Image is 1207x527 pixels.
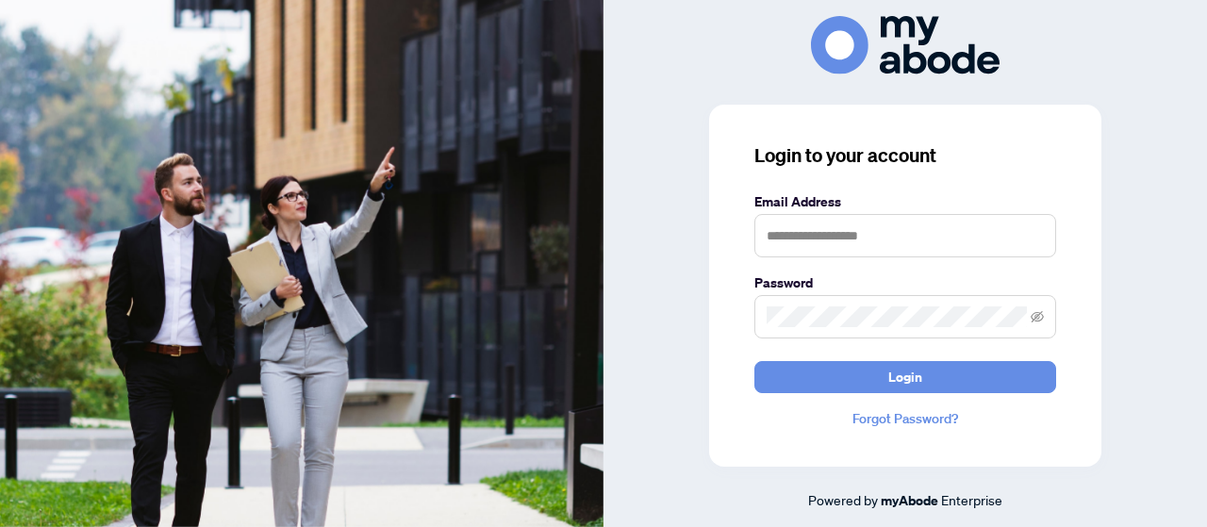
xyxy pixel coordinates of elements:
a: Forgot Password? [754,408,1056,429]
span: Login [888,362,922,392]
label: Email Address [754,191,1056,212]
span: Powered by [808,491,878,508]
img: ma-logo [811,16,1000,74]
a: myAbode [881,490,938,511]
label: Password [754,272,1056,293]
span: Enterprise [941,491,1002,508]
button: Login [754,361,1056,393]
span: eye-invisible [1031,310,1044,323]
h3: Login to your account [754,142,1056,169]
